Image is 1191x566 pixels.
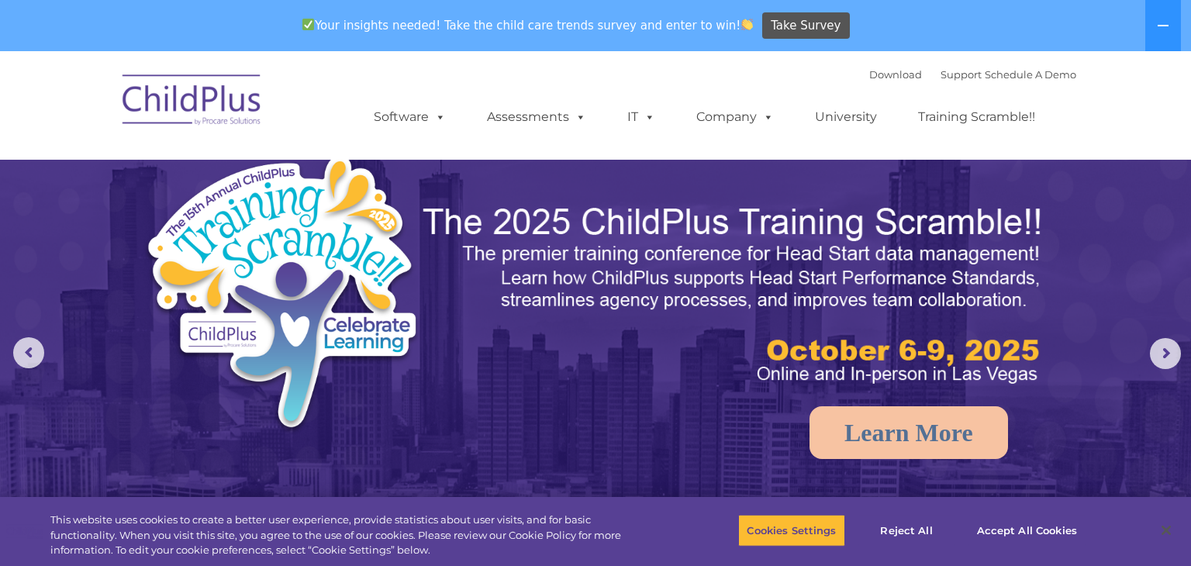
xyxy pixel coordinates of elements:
[681,102,789,133] a: Company
[858,514,955,547] button: Reject All
[302,19,314,30] img: ✅
[471,102,602,133] a: Assessments
[869,68,1076,81] font: |
[810,406,1008,459] a: Learn More
[799,102,892,133] a: University
[941,68,982,81] a: Support
[612,102,671,133] a: IT
[295,10,760,40] span: Your insights needed! Take the child care trends survey and enter to win!
[762,12,850,40] a: Take Survey
[50,513,655,558] div: This website uses cookies to create a better user experience, provide statistics about user visit...
[968,514,1086,547] button: Accept All Cookies
[216,166,281,178] span: Phone number
[358,102,461,133] a: Software
[903,102,1051,133] a: Training Scramble!!
[985,68,1076,81] a: Schedule A Demo
[738,514,844,547] button: Cookies Settings
[741,19,753,30] img: 👏
[771,12,841,40] span: Take Survey
[869,68,922,81] a: Download
[1149,513,1183,547] button: Close
[216,102,263,114] span: Last name
[115,64,270,141] img: ChildPlus by Procare Solutions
